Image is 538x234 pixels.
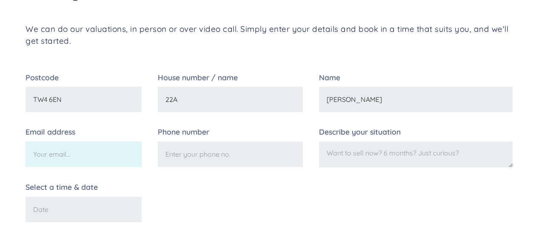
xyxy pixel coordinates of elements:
label: Postcode [26,74,142,82]
input: Enter your house no. [158,87,303,112]
input: Date [26,197,142,222]
label: Select a time & date [26,183,142,191]
input: Enter your phone no. [158,141,303,167]
iframe: reCAPTCHA [174,183,303,217]
label: Name [319,74,512,82]
label: House number / name [158,74,303,82]
label: Describe your situation [319,128,512,136]
input: Your email... [26,141,142,167]
label: Phone number [158,128,303,136]
input: Your full name... [319,87,512,112]
label: Email address [26,128,142,136]
p: We can do our valuations, in person or over video call. Simply enter your details and book in a t... [26,23,512,47]
input: Enter your postcode [26,87,142,112]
